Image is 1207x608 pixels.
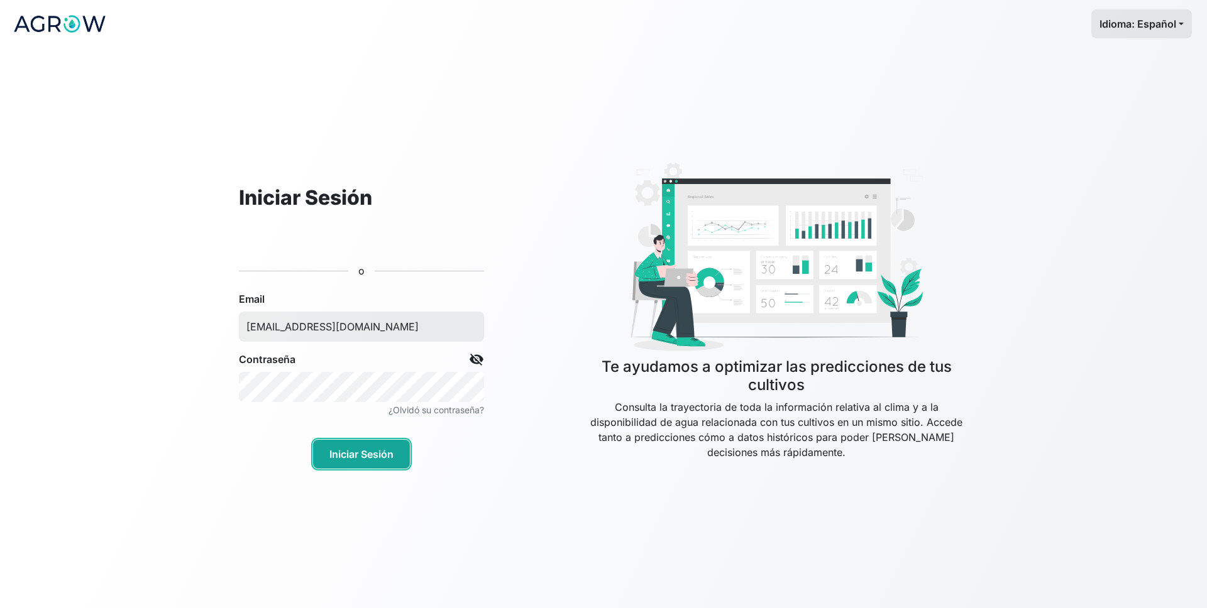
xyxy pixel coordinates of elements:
[13,8,107,40] img: logo
[261,224,462,252] iframe: Sign in with Google Button
[358,263,365,278] p: o
[239,291,265,307] label: Email
[469,352,484,367] span: visibility_off
[239,352,295,367] label: Contraseña
[389,404,484,415] small: ¿Olvidó su contraseña?
[313,440,410,469] button: Iniciar Sesión
[1091,9,1192,38] button: Idioma: Español
[239,186,484,210] h2: Iniciar Sesión
[585,358,968,394] h4: Te ayudamos a optimizar las predicciones de tus cultivos
[239,312,484,342] input: Ingrese su email
[585,399,968,490] p: Consulta la trayectoria de toda la información relativa al clima y a la disponibilidad de agua re...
